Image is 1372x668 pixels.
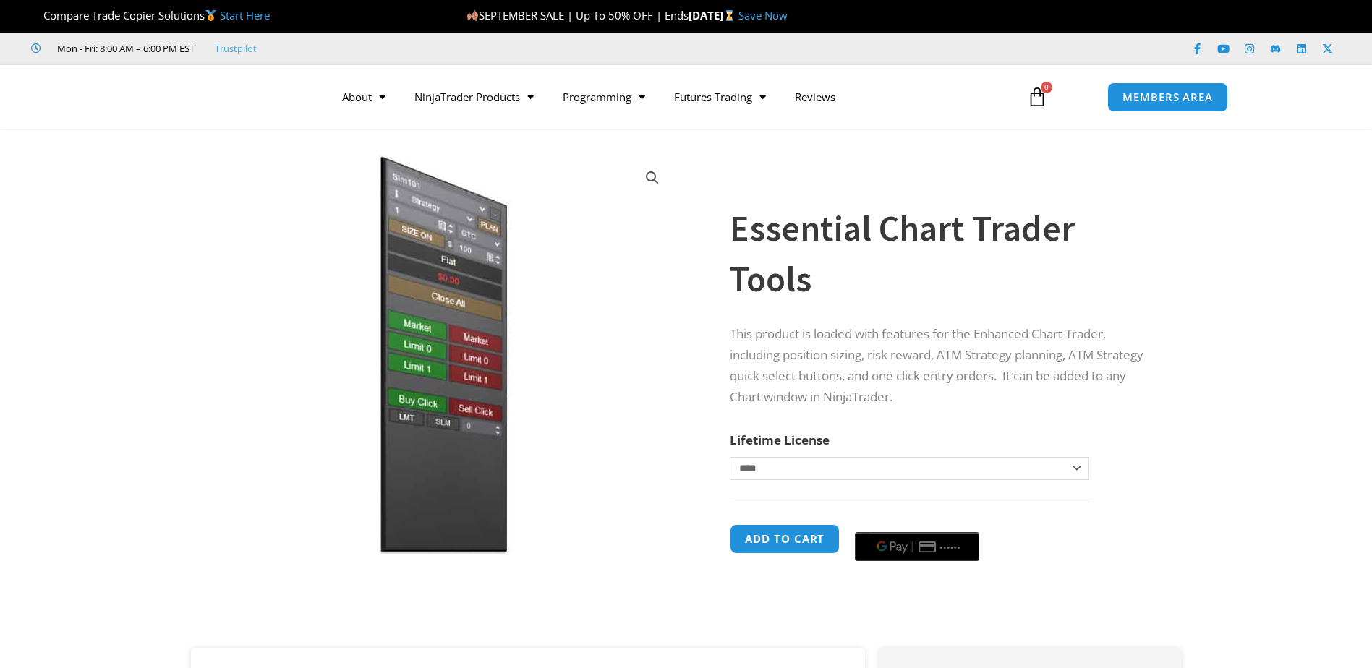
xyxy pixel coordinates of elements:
[730,324,1152,408] p: This product is loaded with features for the Enhanced Chart Trader, including position sizing, ri...
[467,10,478,21] img: 🍂
[548,80,660,114] a: Programming
[855,532,979,561] button: Buy with GPay
[31,8,270,22] span: Compare Trade Copier Solutions
[730,432,830,448] label: Lifetime License
[215,40,257,57] a: Trustpilot
[730,203,1152,304] h1: Essential Chart Trader Tools
[730,487,752,497] a: Clear options
[211,154,676,554] img: Essential Chart Trader Tools
[54,40,195,57] span: Mon - Fri: 8:00 AM – 6:00 PM EST
[144,71,299,123] img: LogoAI | Affordable Indicators – NinjaTrader
[400,80,548,114] a: NinjaTrader Products
[32,10,43,21] img: 🏆
[852,522,982,523] iframe: Secure payment input frame
[724,10,735,21] img: ⌛
[205,10,216,21] img: 🥇
[730,524,840,554] button: Add to cart
[689,8,738,22] strong: [DATE]
[1107,82,1228,112] a: MEMBERS AREA
[780,80,850,114] a: Reviews
[466,8,689,22] span: SEPTEMBER SALE | Up To 50% OFF | Ends
[660,80,780,114] a: Futures Trading
[1005,76,1069,118] a: 0
[328,80,400,114] a: About
[738,8,788,22] a: Save Now
[639,165,665,191] a: View full-screen image gallery
[328,80,1010,114] nav: Menu
[1041,82,1052,93] span: 0
[941,542,963,552] text: ••••••
[1122,92,1213,103] span: MEMBERS AREA
[220,8,270,22] a: Start Here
